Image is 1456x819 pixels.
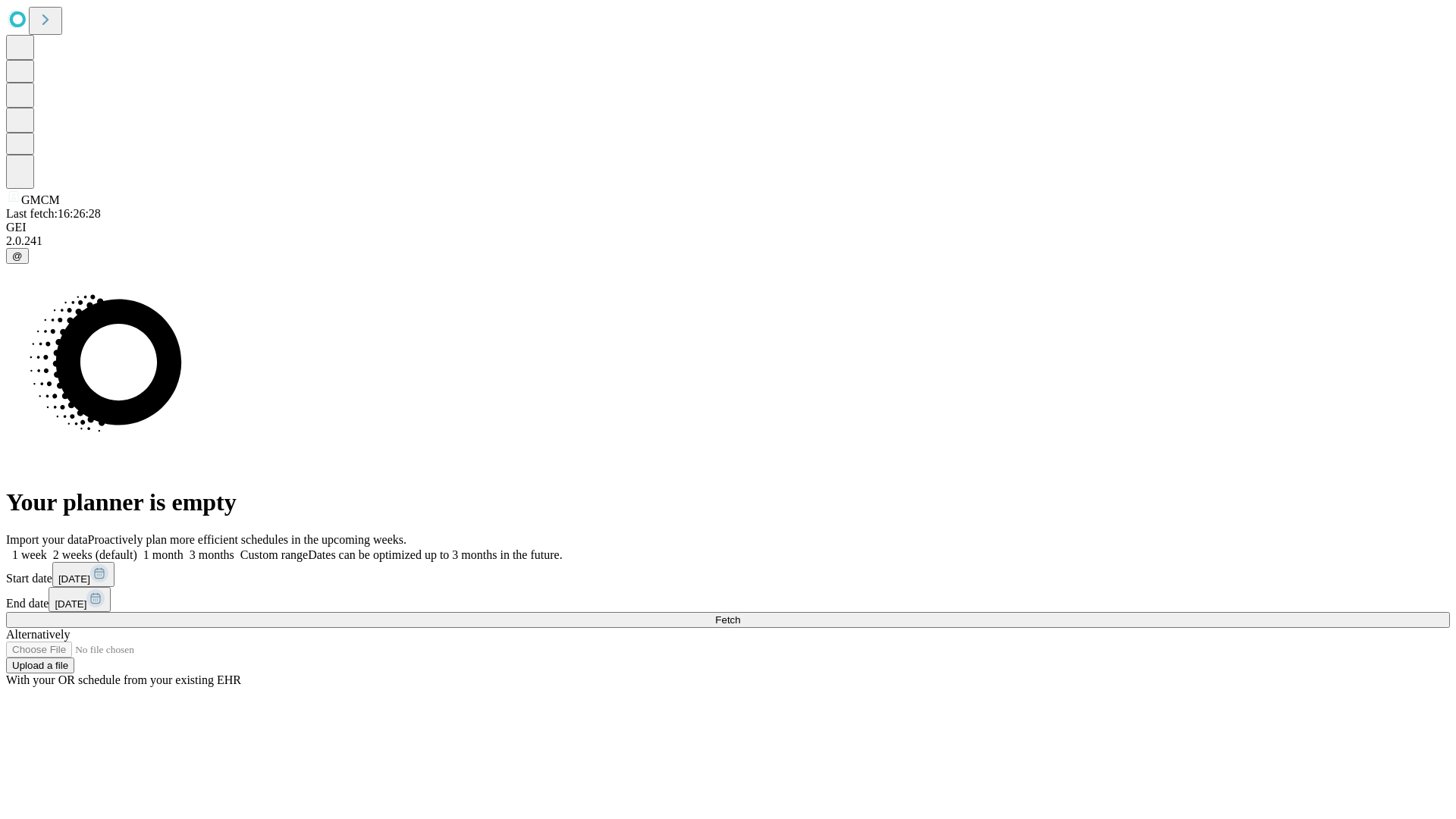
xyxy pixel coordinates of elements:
[715,614,740,626] span: Fetch
[6,488,1450,516] h1: Your planner is empty
[58,573,90,585] span: [DATE]
[6,628,70,641] span: Alternatively
[52,562,115,587] button: [DATE]
[6,221,1450,234] div: GEI
[6,234,1450,248] div: 2.0.241
[6,248,29,264] button: @
[6,657,74,673] button: Upload a file
[6,587,1450,612] div: End date
[55,598,86,610] span: [DATE]
[53,548,137,561] span: 2 weeks (default)
[143,548,184,561] span: 1 month
[88,533,406,546] span: Proactively plan more efficient schedules in the upcoming weeks.
[21,193,60,206] span: GMCM
[190,548,234,561] span: 3 months
[49,587,111,612] button: [DATE]
[6,612,1450,628] button: Fetch
[6,533,88,546] span: Import your data
[6,673,241,686] span: With your OR schedule from your existing EHR
[240,548,308,561] span: Custom range
[12,250,23,262] span: @
[308,548,562,561] span: Dates can be optimized up to 3 months in the future.
[6,562,1450,587] div: Start date
[6,207,101,220] span: Last fetch: 16:26:28
[12,548,47,561] span: 1 week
